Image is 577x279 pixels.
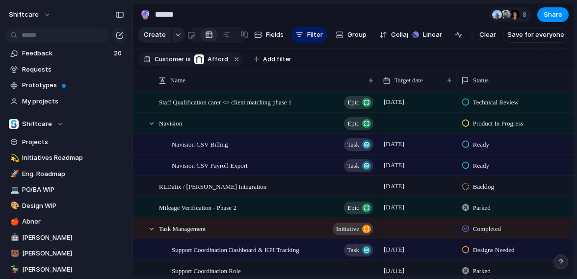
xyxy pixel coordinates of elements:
button: 💫 [9,153,19,163]
a: Feedback20 [5,46,128,61]
span: Technical Review [473,98,519,107]
span: [PERSON_NAME] [22,233,124,243]
button: Task [344,159,373,172]
span: Product In Progress [473,119,524,128]
div: 🔮 [140,8,151,21]
span: Epic [347,201,359,215]
span: shiftcare [9,10,39,20]
span: [PERSON_NAME] [22,249,124,258]
a: Projects [5,135,128,150]
button: Add filter [248,52,297,66]
button: Epic [344,202,373,214]
span: Fields [266,30,284,40]
button: Create [138,27,171,43]
span: Feedback [22,49,111,58]
button: Clear [475,27,500,43]
span: Staff Qualification carer <> client matching phase 1 [159,96,291,107]
span: Filter [307,30,323,40]
span: Navision [159,117,182,128]
button: 🦆 [9,265,19,275]
span: Support Coordination Role [172,265,241,276]
span: Status [473,76,489,85]
button: Shiftcare [5,117,128,131]
span: [DATE] [381,244,407,255]
button: Linear [408,27,446,42]
a: 🍎Abner [5,214,128,229]
button: initiative [333,223,373,235]
span: Clear [479,30,496,40]
span: RLDatix / [PERSON_NAME] Integration [159,180,266,192]
button: 🐻 [9,249,19,258]
button: Filter [291,27,327,43]
button: 🍎 [9,217,19,227]
span: Create [144,30,166,40]
button: 🤖 [9,233,19,243]
span: Group [347,30,367,40]
span: Task [347,138,359,152]
span: Add filter [263,55,291,64]
span: Abner [22,217,124,227]
a: 🚀Eng. Roadmap [5,167,128,181]
span: is [186,55,191,64]
span: Completed [473,224,501,234]
div: 🎨 [10,200,17,211]
span: [DATE] [381,96,407,108]
span: Name [170,76,185,85]
div: 🍎 [10,216,17,228]
div: 💫 [10,152,17,164]
a: 🎨Design WIP [5,199,128,213]
button: Collapse [375,27,422,43]
a: 🤖[PERSON_NAME] [5,230,128,245]
span: Parked [473,203,491,213]
span: Ready [473,161,489,171]
span: Afford [208,55,228,64]
span: Backlog [473,182,494,192]
span: [DATE] [381,180,407,192]
span: Task [347,159,359,173]
button: Save for everyone [503,27,569,43]
span: Customer [155,55,184,64]
span: Design WIP [22,201,124,211]
span: Navision CSV Payroll Export [172,159,248,171]
button: Task [344,244,373,256]
span: Navision CSV Billing [172,138,228,150]
a: 🦆[PERSON_NAME] [5,262,128,277]
span: Target date [394,76,423,85]
span: 8 [523,10,529,20]
span: Share [544,10,562,20]
div: 💻 [10,184,17,196]
span: [DATE] [381,138,407,150]
a: 💻PO/BA WIP [5,182,128,197]
a: Requests [5,62,128,77]
button: Epic [344,117,373,130]
button: 💻 [9,185,19,195]
div: 🐻[PERSON_NAME] [5,246,128,261]
span: Projects [22,137,124,147]
span: Designs Needed [473,245,515,255]
button: Afford [192,54,230,65]
span: Prototypes [22,80,124,90]
span: Initiatives Roadmap [22,153,124,163]
button: is [184,54,193,65]
button: Task [344,138,373,151]
span: Requests [22,65,124,75]
button: 🎨 [9,201,19,211]
div: 🚀 [10,168,17,179]
button: Epic [344,96,373,109]
button: Fields [250,27,288,43]
button: shiftcare [4,7,56,23]
a: Prototypes [5,78,128,93]
button: Share [537,7,569,22]
span: 20 [114,49,124,58]
span: Task Management [159,223,206,234]
span: Epic [347,96,359,109]
span: Epic [347,117,359,130]
span: Save for everyone [507,30,564,40]
span: [DATE] [381,265,407,277]
button: Group [331,27,371,43]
